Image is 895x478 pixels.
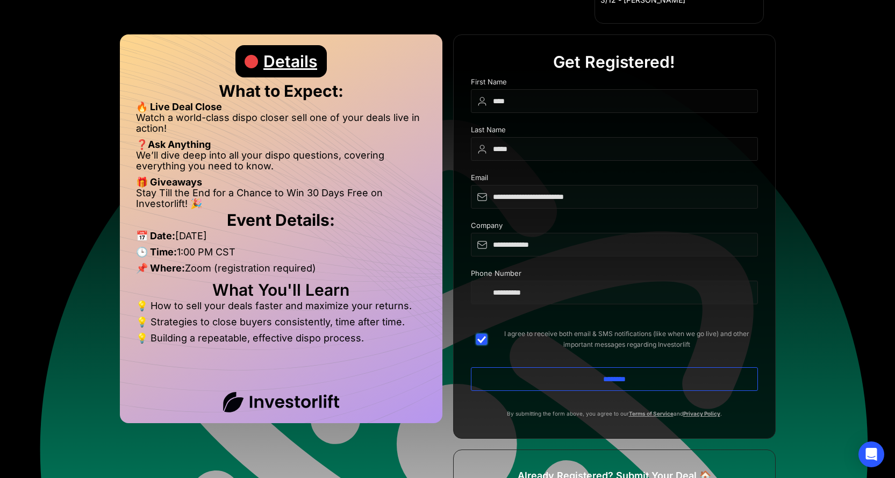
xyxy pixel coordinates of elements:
[136,246,177,258] strong: 🕒 Time:
[136,230,175,241] strong: 📅 Date:
[136,231,426,247] li: [DATE]
[136,301,426,317] li: 💡 How to sell your deals faster and maximize your returns.
[496,329,758,350] span: I agree to receive both email & SMS notifications (like when we go live) and other important mess...
[136,188,426,209] li: Stay Till the End for a Chance to Win 30 Days Free on Investorlift! 🎉
[471,78,758,89] div: First Name
[471,78,758,408] form: DIspo Day Main Form
[136,263,426,279] li: Zoom (registration required)
[227,210,335,230] strong: Event Details:
[683,410,720,417] a: Privacy Policy
[136,150,426,177] li: We’ll dive deep into all your dispo questions, covering everything you need to know.
[858,441,884,467] div: Open Intercom Messenger
[136,112,426,139] li: Watch a world-class dispo closer sell one of your deals live in action!
[629,410,674,417] a: Terms of Service
[136,284,426,295] h2: What You'll Learn
[136,247,426,263] li: 1:00 PM CST
[471,269,758,281] div: Phone Number
[471,126,758,137] div: Last Name
[136,101,222,112] strong: 🔥 Live Deal Close
[471,408,758,419] p: By submitting the form above, you agree to our and .
[136,139,211,150] strong: ❓Ask Anything
[136,262,185,274] strong: 📌 Where:
[219,81,343,101] strong: What to Expect:
[471,222,758,233] div: Company
[136,317,426,333] li: 💡 Strategies to close buyers consistently, time after time.
[263,45,317,77] div: Details
[136,176,202,188] strong: 🎁 Giveaways
[471,174,758,185] div: Email
[553,46,675,78] div: Get Registered!
[136,333,426,344] li: 💡 Building a repeatable, effective dispo process.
